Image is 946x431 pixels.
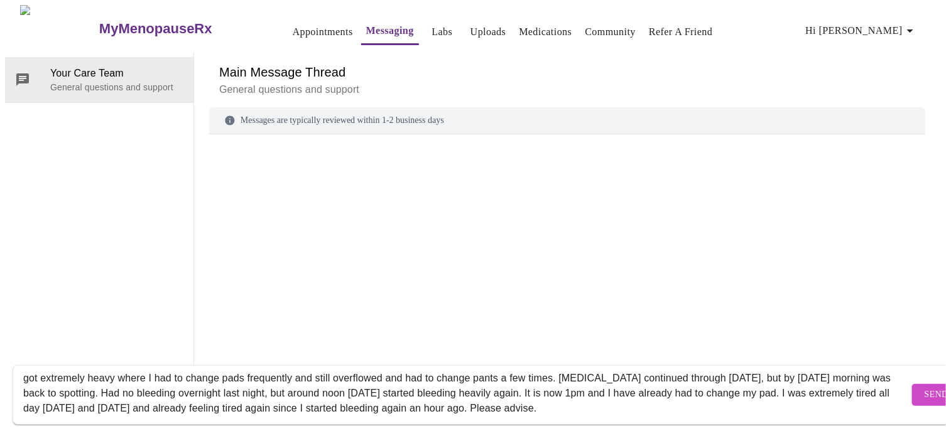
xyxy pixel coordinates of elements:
div: Messages are typically reviewed within 1-2 business days [209,107,926,134]
button: Labs [422,19,462,45]
button: Medications [514,19,577,45]
a: Appointments [293,23,353,41]
a: Medications [519,23,572,41]
button: Refer a Friend [644,19,718,45]
span: Your Care Team [50,66,183,81]
button: Hi [PERSON_NAME] [801,18,923,43]
p: General questions and support [219,82,916,97]
a: Refer a Friend [649,23,713,41]
button: Appointments [288,19,358,45]
p: General questions and support [50,81,183,93]
div: Your Care TeamGeneral questions and support [5,57,193,102]
h6: Main Message Thread [219,62,916,82]
span: Hi [PERSON_NAME] [806,22,918,40]
a: Community [585,23,636,41]
h3: MyMenopauseRx [99,21,212,37]
a: MyMenopauseRx [97,7,262,51]
a: Labs [432,23,452,41]
button: Community [580,19,641,45]
button: Messaging [361,18,419,45]
a: Uploads [470,23,506,41]
a: Messaging [366,22,414,40]
button: Uploads [465,19,511,45]
img: MyMenopauseRx Logo [20,5,97,52]
textarea: Send a message about your appointment [23,375,909,415]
